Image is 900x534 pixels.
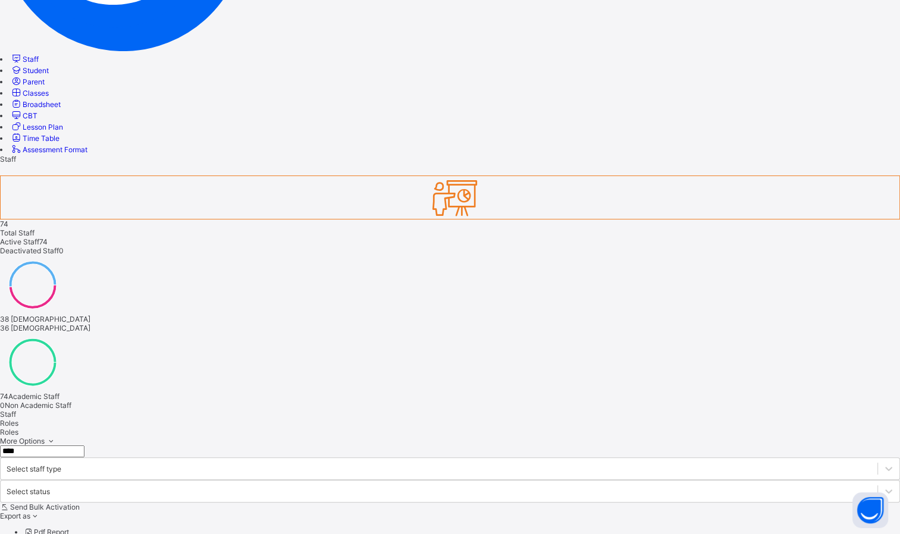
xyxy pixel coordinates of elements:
[10,77,45,86] a: Parent
[7,464,61,473] div: Select staff type
[10,89,49,98] a: Classes
[23,122,63,131] span: Lesson Plan
[852,492,888,528] button: Open asap
[10,55,39,64] a: Staff
[10,111,37,120] a: CBT
[10,66,49,75] a: Student
[59,246,64,255] span: 0
[5,401,71,410] span: Non Academic Staff
[23,145,87,154] span: Assessment Format
[8,392,59,401] span: Academic Staff
[39,237,48,246] span: 74
[10,145,87,154] a: Assessment Format
[23,89,49,98] span: Classes
[10,502,80,511] span: Send Bulk Activation
[10,122,63,131] a: Lesson Plan
[23,66,49,75] span: Student
[23,77,45,86] span: Parent
[11,323,90,332] span: [DEMOGRAPHIC_DATA]
[23,134,59,143] span: Time Table
[11,315,90,323] span: [DEMOGRAPHIC_DATA]
[23,111,37,120] span: CBT
[7,487,50,496] div: Select status
[10,100,61,109] a: Broadsheet
[10,134,59,143] a: Time Table
[23,100,61,109] span: Broadsheet
[23,55,39,64] span: Staff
